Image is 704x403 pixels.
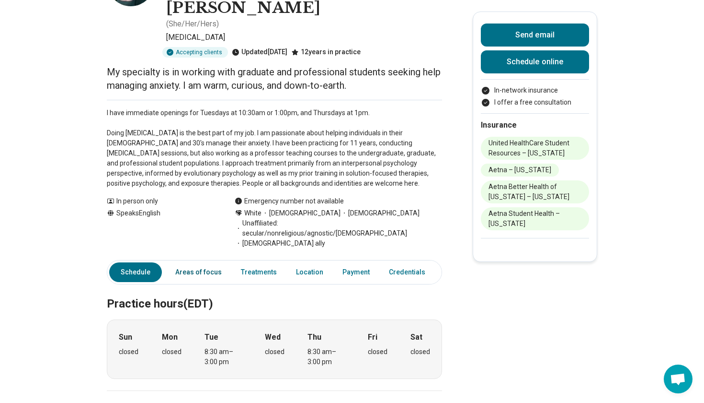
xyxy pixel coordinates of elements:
a: Payment [337,262,375,282]
li: Aetna Student Health – [US_STATE] [481,207,589,230]
strong: Thu [307,332,321,343]
li: United HealthCare Student Resources – [US_STATE] [481,137,589,160]
a: Schedule [109,262,162,282]
div: closed [410,347,430,357]
strong: Sun [119,332,132,343]
a: Credentials [383,262,431,282]
span: White [244,208,261,218]
p: My specialty is in working with graduate and professional students seeking help managing anxiety.... [107,65,442,92]
strong: Wed [265,332,281,343]
div: closed [265,347,284,357]
a: Schedule online [481,50,589,73]
div: closed [119,347,138,357]
div: closed [162,347,182,357]
div: Emergency number not available [235,196,344,206]
div: Open chat [664,365,693,393]
h2: Practice hours (EDT) [107,273,442,312]
p: I have immediate openings for Tuesdays at 10:30am or 1:00pm, and Thursdays at 1pm. Doing [MEDICAL... [107,108,442,189]
div: 12 years in practice [291,47,361,58]
strong: Fri [368,332,377,343]
span: [DEMOGRAPHIC_DATA] ally [235,238,325,249]
div: Accepting clients [162,47,228,58]
span: Unaffiliated: secular/nonreligious/agnostic/[DEMOGRAPHIC_DATA] [235,218,442,238]
li: In-network insurance [481,85,589,95]
p: ( She/Her/Hers ) [166,18,219,30]
strong: Tue [204,332,218,343]
div: Updated [DATE] [232,47,287,58]
li: Aetna Better Health of [US_STATE] – [US_STATE] [481,180,589,203]
div: 8:30 am – 3:00 pm [204,347,241,367]
p: [MEDICAL_DATA] [166,32,442,43]
div: In person only [107,196,216,206]
h2: Insurance [481,119,589,131]
span: [DEMOGRAPHIC_DATA] [261,208,341,218]
li: Aetna – [US_STATE] [481,164,559,177]
a: Treatments [235,262,283,282]
div: closed [368,347,387,357]
li: I offer a free consultation [481,97,589,107]
div: When does the program meet? [107,320,442,379]
a: Other [439,262,473,282]
button: Send email [481,24,589,47]
a: Areas of focus [170,262,227,282]
span: [DEMOGRAPHIC_DATA] [341,208,420,218]
div: 8:30 am – 3:00 pm [307,347,344,367]
ul: Payment options [481,85,589,107]
strong: Sat [410,332,422,343]
strong: Mon [162,332,178,343]
div: Speaks English [107,208,216,249]
a: Location [290,262,329,282]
